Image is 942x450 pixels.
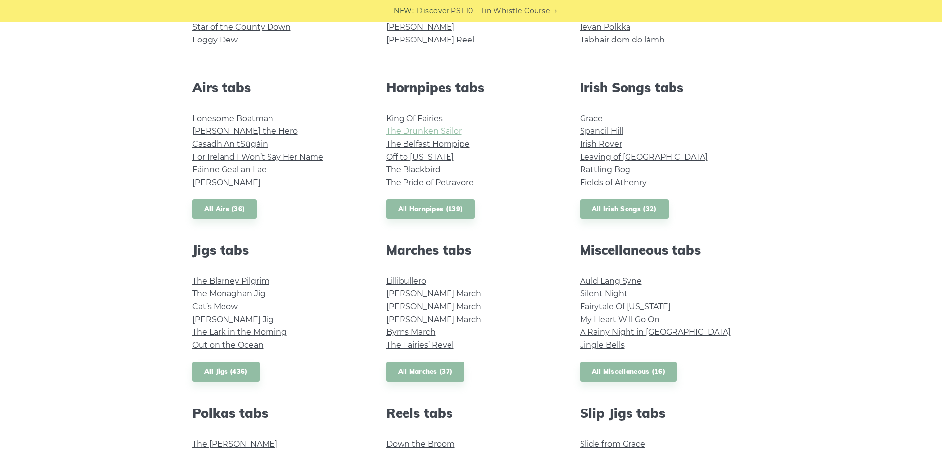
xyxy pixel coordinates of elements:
a: Jingle Bells [580,340,625,350]
a: Irish Rover [580,139,622,149]
a: The Monaghan Jig [192,289,266,298]
a: Silent Night [580,289,628,298]
h2: Hornpipes tabs [386,80,556,95]
a: My Heart Will Go On [580,315,660,324]
a: Ievan Polkka [580,22,630,32]
a: Lillibullero [386,276,426,286]
span: Discover [417,5,449,17]
a: The Belfast Hornpipe [386,139,470,149]
a: All Airs (36) [192,199,257,219]
h2: Slip Jigs tabs [580,406,750,421]
a: Leaving of [GEOGRAPHIC_DATA] [580,152,708,162]
a: [PERSON_NAME] March [386,289,481,298]
a: Auld Lang Syne [580,276,642,286]
a: All Jigs (436) [192,362,260,382]
a: [PERSON_NAME] Jig [192,315,274,324]
a: Grace [580,114,603,123]
a: Cat’s Meow [192,302,238,311]
a: Rattling Bog [580,165,630,174]
a: Fairytale Of [US_STATE] [580,302,671,311]
a: All Hornpipes (139) [386,199,475,219]
a: The Blackbird [386,165,441,174]
a: Tabhair dom do lámh [580,35,665,44]
h2: Marches tabs [386,243,556,258]
a: Spancil Hill [580,126,623,136]
a: The Lark in the Morning [192,327,287,337]
h2: Miscellaneous tabs [580,243,750,258]
a: Byrns March [386,327,436,337]
a: [PERSON_NAME] [192,178,261,187]
h2: Jigs tabs [192,243,362,258]
h2: Polkas tabs [192,406,362,421]
a: [PERSON_NAME] March [386,302,481,311]
a: Casadh An tSúgáin [192,139,268,149]
a: Off to [US_STATE] [386,152,454,162]
a: All Miscellaneous (16) [580,362,677,382]
a: [PERSON_NAME] Reel [386,35,474,44]
a: The Fairies’ Revel [386,340,454,350]
a: [PERSON_NAME] the Hero [192,126,298,136]
a: Down the Broom [386,439,455,449]
a: [PERSON_NAME] [386,22,454,32]
a: Foggy Dew [192,35,238,44]
a: Star of the County Down [192,22,291,32]
a: All Irish Songs (32) [580,199,669,219]
a: PST10 - Tin Whistle Course [451,5,550,17]
a: Fields of Athenry [580,178,647,187]
a: The Drunken Sailor [386,126,462,136]
h2: Reels tabs [386,406,556,421]
a: Fáinne Geal an Lae [192,165,267,174]
a: Out on the Ocean [192,340,264,350]
span: NEW: [394,5,414,17]
a: King Of Fairies [386,114,443,123]
a: The Blarney Pilgrim [192,276,269,286]
a: A Rainy Night in [GEOGRAPHIC_DATA] [580,327,731,337]
a: For Ireland I Won’t Say Her Name [192,152,323,162]
h2: Irish Songs tabs [580,80,750,95]
a: All Marches (37) [386,362,465,382]
a: Lonesome Boatman [192,114,273,123]
a: The Pride of Petravore [386,178,474,187]
a: The [PERSON_NAME] [192,439,277,449]
a: Slide from Grace [580,439,645,449]
a: [PERSON_NAME] March [386,315,481,324]
h2: Airs tabs [192,80,362,95]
